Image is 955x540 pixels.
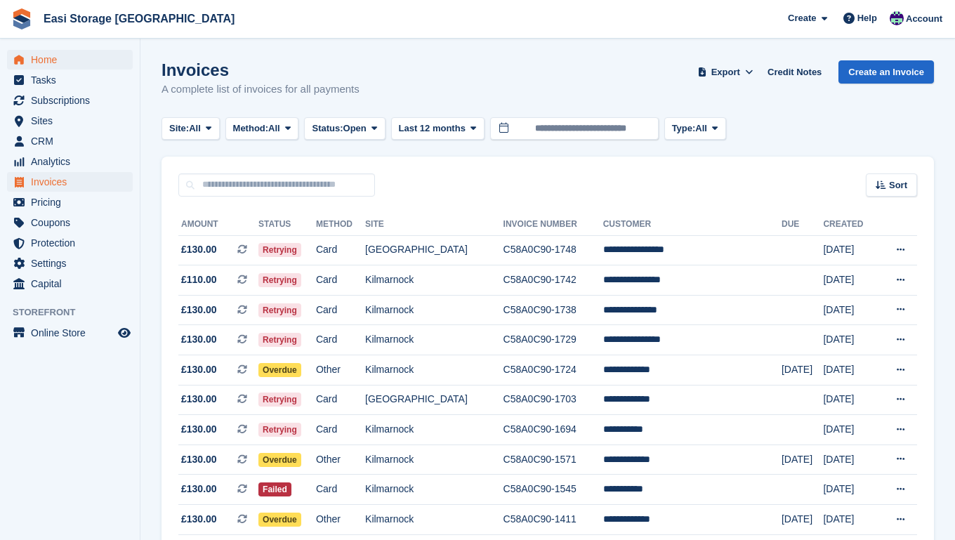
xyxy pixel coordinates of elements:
[31,274,115,294] span: Capital
[823,235,877,265] td: [DATE]
[823,325,877,355] td: [DATE]
[823,213,877,236] th: Created
[672,121,696,136] span: Type:
[365,444,503,475] td: Kilmarnock
[7,274,133,294] a: menu
[181,452,217,467] span: £130.00
[268,121,280,136] span: All
[399,121,466,136] span: Last 12 months
[365,385,503,415] td: [GEOGRAPHIC_DATA]
[503,265,603,296] td: C58A0C90-1742
[823,295,877,325] td: [DATE]
[7,323,133,343] a: menu
[316,385,365,415] td: Card
[258,303,301,317] span: Retrying
[7,253,133,273] a: menu
[503,475,603,505] td: C58A0C90-1545
[189,121,201,136] span: All
[258,423,301,437] span: Retrying
[13,305,140,320] span: Storefront
[7,70,133,90] a: menu
[31,192,115,212] span: Pricing
[258,453,301,467] span: Overdue
[258,393,301,407] span: Retrying
[343,121,367,136] span: Open
[365,325,503,355] td: Kilmarnock
[38,7,240,30] a: Easi Storage [GEOGRAPHIC_DATA]
[762,60,827,84] a: Credit Notes
[906,12,942,26] span: Account
[503,505,603,535] td: C58A0C90-1411
[7,111,133,131] a: menu
[233,121,269,136] span: Method:
[664,117,726,140] button: Type: All
[316,475,365,505] td: Card
[603,213,782,236] th: Customer
[169,121,189,136] span: Site:
[823,475,877,505] td: [DATE]
[823,385,877,415] td: [DATE]
[258,213,316,236] th: Status
[258,482,291,496] span: Failed
[31,172,115,192] span: Invoices
[31,91,115,110] span: Subscriptions
[823,444,877,475] td: [DATE]
[7,213,133,232] a: menu
[316,325,365,355] td: Card
[181,482,217,496] span: £130.00
[31,111,115,131] span: Sites
[365,505,503,535] td: Kilmarnock
[258,333,301,347] span: Retrying
[7,50,133,70] a: menu
[782,505,823,535] td: [DATE]
[503,235,603,265] td: C58A0C90-1748
[31,233,115,253] span: Protection
[7,192,133,212] a: menu
[823,355,877,386] td: [DATE]
[365,265,503,296] td: Kilmarnock
[7,131,133,151] a: menu
[503,355,603,386] td: C58A0C90-1724
[7,152,133,171] a: menu
[788,11,816,25] span: Create
[316,265,365,296] td: Card
[503,444,603,475] td: C58A0C90-1571
[31,70,115,90] span: Tasks
[225,117,299,140] button: Method: All
[782,213,823,236] th: Due
[116,324,133,341] a: Preview store
[258,513,301,527] span: Overdue
[316,415,365,445] td: Card
[162,117,220,140] button: Site: All
[258,363,301,377] span: Overdue
[178,213,258,236] th: Amount
[7,233,133,253] a: menu
[365,235,503,265] td: [GEOGRAPHIC_DATA]
[11,8,32,29] img: stora-icon-8386f47178a22dfd0bd8f6a31ec36ba5ce8667c1dd55bd0f319d3a0aa187defe.svg
[695,121,707,136] span: All
[181,362,217,377] span: £130.00
[503,415,603,445] td: C58A0C90-1694
[316,213,365,236] th: Method
[316,505,365,535] td: Other
[304,117,385,140] button: Status: Open
[782,444,823,475] td: [DATE]
[503,385,603,415] td: C58A0C90-1703
[365,475,503,505] td: Kilmarnock
[365,213,503,236] th: Site
[31,152,115,171] span: Analytics
[312,121,343,136] span: Status:
[782,355,823,386] td: [DATE]
[7,91,133,110] a: menu
[31,213,115,232] span: Coupons
[181,332,217,347] span: £130.00
[365,415,503,445] td: Kilmarnock
[181,392,217,407] span: £130.00
[365,295,503,325] td: Kilmarnock
[181,422,217,437] span: £130.00
[162,81,360,98] p: A complete list of invoices for all payments
[181,512,217,527] span: £130.00
[31,50,115,70] span: Home
[823,265,877,296] td: [DATE]
[258,273,301,287] span: Retrying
